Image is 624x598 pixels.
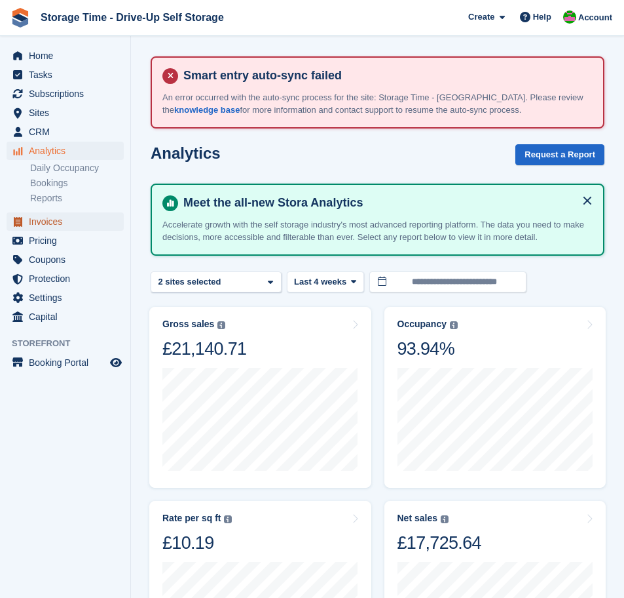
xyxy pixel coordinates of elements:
[162,218,593,244] p: Accelerate growth with the self storage industry's most advanced reporting platform. The data you...
[30,192,124,205] a: Reports
[30,177,124,189] a: Bookings
[7,66,124,84] a: menu
[450,321,458,329] img: icon-info-grey-7440780725fd019a000dd9b08b2336e03edf1995a4989e88bcd33f0948082b44.svg
[29,231,107,250] span: Pricing
[29,85,107,103] span: Subscriptions
[12,337,130,350] span: Storefront
[294,275,346,289] span: Last 4 weeks
[162,513,221,524] div: Rate per sq ft
[7,47,124,65] a: menu
[441,515,449,523] img: icon-info-grey-7440780725fd019a000dd9b08b2336e03edf1995a4989e88bcd33f0948082b44.svg
[29,47,107,65] span: Home
[178,68,593,83] h4: Smart entry auto-sync failed
[29,142,107,160] span: Analytics
[533,10,551,24] span: Help
[108,355,124,370] a: Preview store
[7,123,124,141] a: menu
[7,353,124,372] a: menu
[29,289,107,307] span: Settings
[30,162,124,174] a: Daily Occupancy
[174,105,240,115] a: knowledge base
[156,275,226,289] div: 2 sites selected
[151,144,221,162] h2: Analytics
[468,10,494,24] span: Create
[397,338,458,360] div: 93.94%
[7,269,124,288] a: menu
[29,212,107,231] span: Invoices
[29,353,107,372] span: Booking Portal
[162,338,246,360] div: £21,140.71
[29,123,107,141] span: CRM
[224,515,232,523] img: icon-info-grey-7440780725fd019a000dd9b08b2336e03edf1995a4989e88bcd33f0948082b44.svg
[397,513,437,524] div: Net sales
[7,104,124,122] a: menu
[563,10,576,24] img: Saeed
[7,231,124,250] a: menu
[162,532,232,554] div: £10.19
[35,7,229,28] a: Storage Time - Drive-Up Self Storage
[29,308,107,326] span: Capital
[397,532,481,554] div: £17,725.64
[7,289,124,307] a: menu
[178,195,593,210] h4: Meet the all-new Stora Analytics
[287,271,364,293] button: Last 4 weeks
[29,66,107,84] span: Tasks
[162,91,593,117] p: An error occurred with the auto-sync process for the site: Storage Time - [GEOGRAPHIC_DATA]. Plea...
[7,142,124,160] a: menu
[29,104,107,122] span: Sites
[29,250,107,269] span: Coupons
[7,85,124,103] a: menu
[397,319,447,330] div: Occupancy
[7,308,124,326] a: menu
[217,321,225,329] img: icon-info-grey-7440780725fd019a000dd9b08b2336e03edf1995a4989e88bcd33f0948082b44.svg
[162,319,214,330] div: Gross sales
[29,269,107,288] span: Protection
[515,144,604,166] button: Request a Report
[7,250,124,269] a: menu
[10,8,30,28] img: stora-icon-8386f47178a22dfd0bd8f6a31ec36ba5ce8667c1dd55bd0f319d3a0aa187defe.svg
[7,212,124,231] a: menu
[578,11,612,24] span: Account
